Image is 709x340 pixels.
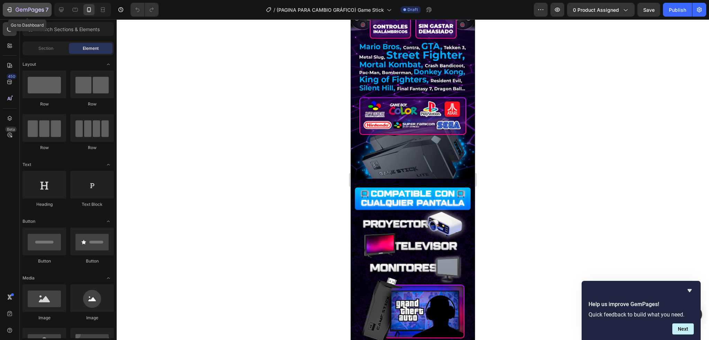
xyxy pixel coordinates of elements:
[672,323,694,334] button: Next question
[45,6,48,14] p: 7
[669,6,686,13] div: Publish
[23,162,31,168] span: Text
[103,216,114,227] span: Toggle open
[589,300,694,309] h2: Help us improve GemPages!
[685,286,694,295] button: Hide survey
[70,258,114,264] div: Button
[23,61,36,67] span: Layout
[23,218,35,224] span: Button
[103,59,114,70] span: Toggle open
[103,273,114,284] span: Toggle open
[38,45,53,52] span: Section
[637,3,660,17] button: Save
[589,311,694,318] p: Quick feedback to build what you need.
[3,3,52,17] button: 7
[103,159,114,170] span: Toggle open
[273,6,275,13] span: /
[23,22,114,36] input: Search Sections & Elements
[407,7,418,13] span: Draft
[23,201,66,208] div: Heading
[70,201,114,208] div: Text Block
[70,145,114,151] div: Row
[83,45,99,52] span: Element
[23,258,66,264] div: Button
[643,7,655,13] span: Save
[131,3,159,17] div: Undo/Redo
[23,101,66,107] div: Row
[7,74,17,79] div: 450
[351,19,475,340] iframe: Design area
[23,275,35,281] span: Media
[5,127,17,132] div: Beta
[277,6,384,13] span: (PAGINA PARA CAMBIO GRÁFICO) Game Stick
[70,101,114,107] div: Row
[70,315,114,321] div: Image
[573,6,619,13] span: 0 product assigned
[567,3,635,17] button: 0 product assigned
[23,145,66,151] div: Row
[23,315,66,321] div: Image
[663,3,692,17] button: Publish
[589,286,694,334] div: Help us improve GemPages!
